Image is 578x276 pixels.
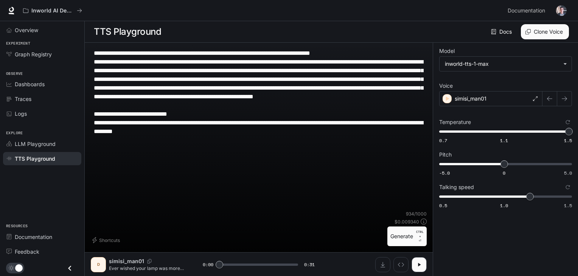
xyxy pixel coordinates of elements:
[3,245,81,258] a: Feedback
[15,26,38,34] span: Overview
[393,257,409,272] button: Inspect
[31,8,74,14] p: Inworld AI Demos
[440,57,572,71] div: inworld-tts-1-max
[94,24,161,39] h1: TTS Playground
[439,83,453,88] p: Voice
[203,261,213,268] span: 0:00
[15,50,52,58] span: Graph Registry
[3,23,81,37] a: Overview
[439,48,455,54] p: Model
[489,24,515,39] a: Docs
[144,259,155,264] button: Copy Voice ID
[91,234,123,246] button: Shortcuts
[439,137,447,144] span: 0.7
[439,202,447,209] span: 0.5
[439,152,452,157] p: Pitch
[3,230,81,243] a: Documentation
[439,170,450,176] span: -5.0
[387,226,427,246] button: GenerateCTRL +⏎
[439,185,474,190] p: Talking speed
[439,119,471,125] p: Temperature
[406,211,427,217] p: 934 / 1000
[564,183,572,191] button: Reset to default
[508,6,545,16] span: Documentation
[416,229,424,239] p: CTRL +
[3,78,81,91] a: Dashboards
[15,110,27,118] span: Logs
[416,229,424,243] p: ⏎
[15,155,55,163] span: TTS Playground
[3,107,81,120] a: Logs
[15,264,23,272] span: Dark mode toggle
[15,248,39,256] span: Feedback
[564,137,572,144] span: 1.5
[554,3,569,18] button: User avatar
[564,202,572,209] span: 1.5
[109,257,144,265] p: simisi_man01
[61,260,78,276] button: Close drawer
[445,60,559,68] div: inworld-tts-1-max
[304,261,315,268] span: 0:31
[505,3,551,18] a: Documentation
[3,48,81,61] a: Graph Registry
[3,152,81,165] a: TTS Playground
[15,95,31,103] span: Traces
[15,233,52,241] span: Documentation
[92,259,104,271] div: D
[455,95,486,102] p: simisi_man01
[395,219,419,225] p: $ 0.009340
[3,137,81,150] a: LLM Playground
[503,170,505,176] span: 0
[3,92,81,105] a: Traces
[500,202,508,209] span: 1.0
[564,170,572,176] span: 5.0
[500,137,508,144] span: 1.1
[109,265,185,271] p: Ever wished your lamp was more than just a lamp? Meet this little gem—it’s literally a light, but...
[15,140,56,148] span: LLM Playground
[556,5,567,16] img: User avatar
[15,80,45,88] span: Dashboards
[521,24,569,39] button: Clone Voice
[20,3,85,18] button: All workspaces
[564,118,572,126] button: Reset to default
[375,257,390,272] button: Download audio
